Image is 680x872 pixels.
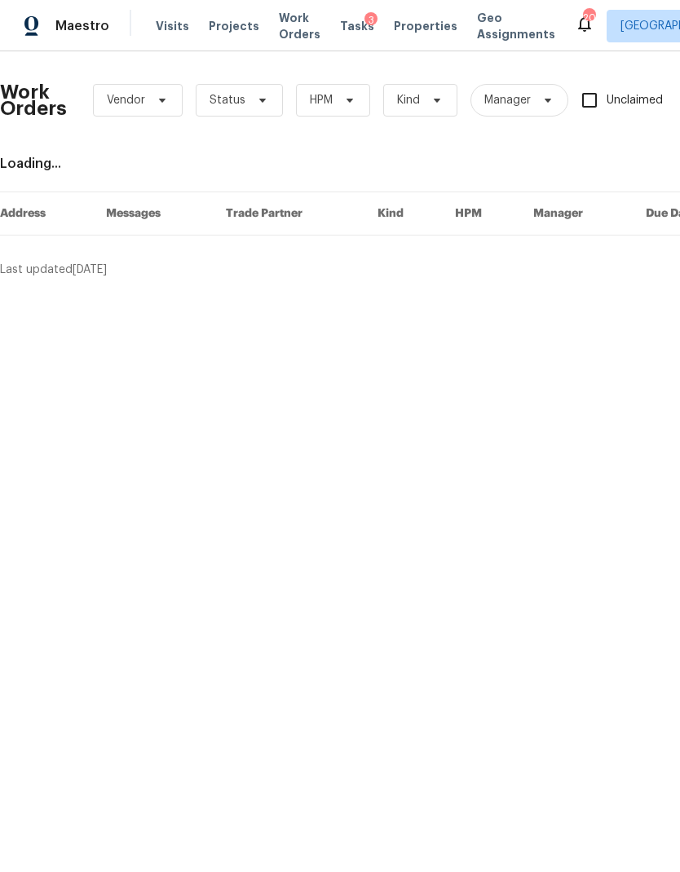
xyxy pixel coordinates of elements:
[442,192,520,236] th: HPM
[310,92,333,108] span: HPM
[394,18,457,34] span: Properties
[520,192,633,236] th: Manager
[93,192,213,236] th: Messages
[156,18,189,34] span: Visits
[397,92,420,108] span: Kind
[484,92,531,108] span: Manager
[279,10,320,42] span: Work Orders
[213,192,365,236] th: Trade Partner
[340,20,374,32] span: Tasks
[607,92,663,109] span: Unclaimed
[55,18,109,34] span: Maestro
[107,92,145,108] span: Vendor
[73,264,107,275] span: [DATE]
[209,18,259,34] span: Projects
[364,12,378,29] div: 3
[583,10,594,26] div: 20
[364,192,442,236] th: Kind
[210,92,245,108] span: Status
[477,10,555,42] span: Geo Assignments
